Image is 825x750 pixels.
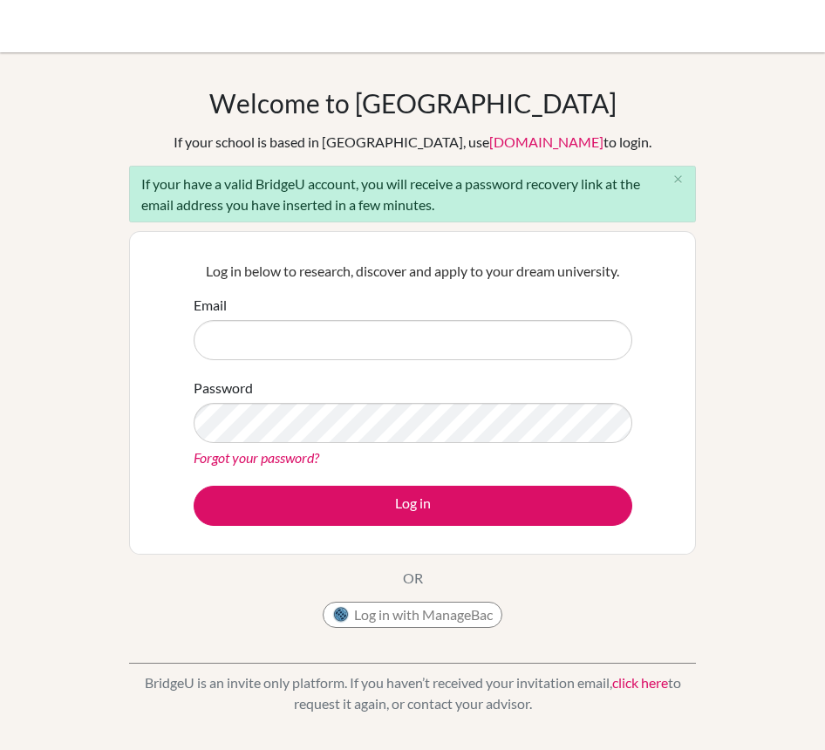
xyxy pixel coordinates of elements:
[194,449,319,466] a: Forgot your password?
[129,166,696,222] div: If your have a valid BridgeU account, you will receive a password recovery link at the email addr...
[612,674,668,691] a: click here
[194,486,632,526] button: Log in
[403,568,423,589] p: OR
[194,295,227,316] label: Email
[174,132,651,153] div: If your school is based in [GEOGRAPHIC_DATA], use to login.
[209,87,617,119] h1: Welcome to [GEOGRAPHIC_DATA]
[129,672,696,714] p: BridgeU is an invite only platform. If you haven’t received your invitation email, to request it ...
[660,167,695,193] button: Close
[489,133,603,150] a: [DOMAIN_NAME]
[194,378,253,399] label: Password
[323,602,502,628] button: Log in with ManageBac
[194,261,632,282] p: Log in below to research, discover and apply to your dream university.
[672,173,685,186] i: close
